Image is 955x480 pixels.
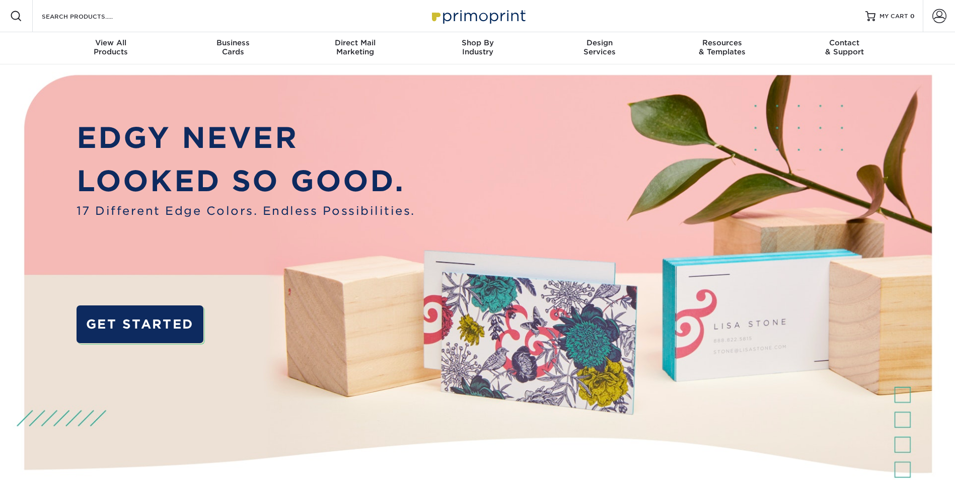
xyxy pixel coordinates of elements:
[879,12,908,21] span: MY CART
[172,38,294,56] div: Cards
[910,13,915,20] span: 0
[539,38,661,56] div: Services
[50,38,172,56] div: Products
[539,32,661,64] a: DesignServices
[416,32,539,64] a: Shop ByIndustry
[294,38,416,56] div: Marketing
[294,38,416,47] span: Direct Mail
[783,38,906,56] div: & Support
[416,38,539,56] div: Industry
[416,38,539,47] span: Shop By
[661,32,783,64] a: Resources& Templates
[661,38,783,56] div: & Templates
[77,202,415,219] span: 17 Different Edge Colors. Endless Possibilities.
[783,38,906,47] span: Contact
[172,38,294,47] span: Business
[77,116,415,159] p: EDGY NEVER
[50,38,172,47] span: View All
[427,5,528,27] img: Primoprint
[77,305,203,343] a: GET STARTED
[661,38,783,47] span: Resources
[783,32,906,64] a: Contact& Support
[172,32,294,64] a: BusinessCards
[41,10,139,22] input: SEARCH PRODUCTS.....
[539,38,661,47] span: Design
[50,32,172,64] a: View AllProducts
[77,159,415,202] p: LOOKED SO GOOD.
[294,32,416,64] a: Direct MailMarketing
